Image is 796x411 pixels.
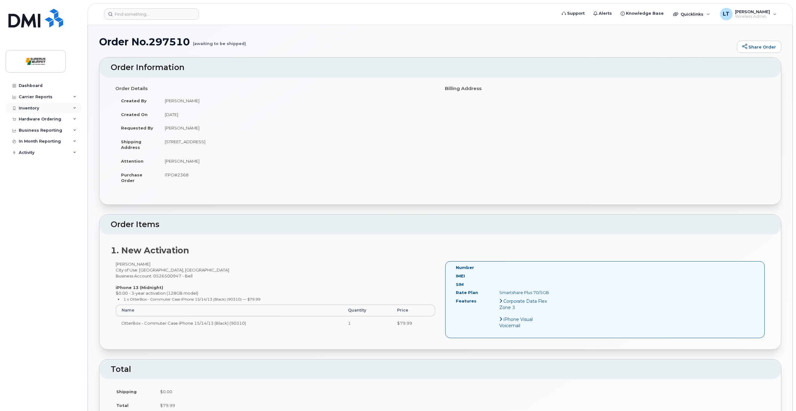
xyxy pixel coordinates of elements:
strong: Attention [121,159,144,164]
strong: 1. New Activation [111,245,189,256]
h2: Total [111,365,770,374]
h4: Order Details [115,86,436,91]
a: Share Order [737,41,781,53]
label: Number [456,265,474,271]
th: Quantity [342,305,391,316]
div: Smartshare Plus 70/5GB [495,290,555,296]
span: iPhone Visual Voicemail [499,317,533,328]
td: [PERSON_NAME] [159,154,436,168]
td: OtterBox - Commuter Case iPhone 15/14/13 (Black) (90310) [116,316,342,330]
td: [STREET_ADDRESS] [159,135,436,154]
th: Name [116,305,342,316]
strong: Shipping Address [121,139,141,150]
strong: iPhone 13 (Midnight) [116,285,163,290]
small: 1 x OtterBox - Commuter Case iPhone 15/14/13 (Black) (90310) — $79.99 [123,297,260,302]
label: IMEI [456,273,465,279]
td: [DATE] [159,108,436,121]
td: $79.99 [391,316,435,330]
h1: Order No.297510 [99,36,734,47]
strong: Created By [121,98,147,103]
strong: Purchase Order [121,172,142,183]
strong: Requested By [121,125,153,130]
label: Total [116,403,128,408]
td: [PERSON_NAME] [159,121,436,135]
span: ITPO#2368 [165,172,189,177]
strong: Created On [121,112,148,117]
h4: Billing Address [445,86,765,91]
label: Features [456,298,476,304]
div: [PERSON_NAME] City of Use: [GEOGRAPHIC_DATA], [GEOGRAPHIC_DATA] Business Account: 0526500947 - Be... [111,261,440,335]
label: SIM [456,282,464,287]
td: [PERSON_NAME] [159,94,436,108]
label: Shipping [116,389,137,395]
span: Corporate Data Flex Zone 3 [499,298,547,310]
span: $0.00 [160,389,172,394]
h2: Order Items [111,220,770,229]
h2: Order Information [111,63,770,72]
label: Rate Plan [456,290,478,296]
span: $79.99 [160,403,175,408]
td: 1 [342,316,391,330]
th: Price [391,305,435,316]
small: (awaiting to be shipped) [193,36,246,46]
